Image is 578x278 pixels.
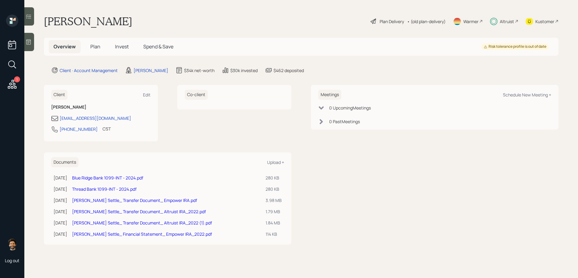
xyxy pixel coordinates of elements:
[72,220,212,226] a: [PERSON_NAME] Settle_ Transfer Document_ Altruist IRA_2022 (1).pdf
[503,92,551,98] div: Schedule New Meeting +
[103,126,111,132] div: CST
[230,67,258,74] div: $30k invested
[54,231,67,237] div: [DATE]
[72,186,137,192] a: Thread Bank 1099-INT - 2024.pdf
[72,209,206,214] a: [PERSON_NAME] Settle_ Transfer Document_ Altruist IRA_2022.pdf
[90,43,100,50] span: Plan
[72,175,143,181] a: Blue Ridge Bank 1099-INT - 2024.pdf
[484,44,546,49] div: Risk tolerance profile is out of date
[60,67,118,74] div: Client · Account Management
[267,159,284,165] div: Upload +
[185,90,208,100] h6: Co-client
[266,175,282,181] div: 280 KB
[51,90,68,100] h6: Client
[51,105,151,110] h6: [PERSON_NAME]
[54,197,67,203] div: [DATE]
[266,208,282,215] div: 1.79 MB
[54,208,67,215] div: [DATE]
[72,197,197,203] a: [PERSON_NAME] Settle_ Transfer Document_ Empower IRA.pdf
[380,18,404,25] div: Plan Delivery
[535,18,554,25] div: Kustomer
[500,18,514,25] div: Altruist
[463,18,479,25] div: Warmer
[329,118,360,125] div: 0 Past Meeting s
[44,15,132,28] h1: [PERSON_NAME]
[60,115,131,121] div: [EMAIL_ADDRESS][DOMAIN_NAME]
[143,92,151,98] div: Edit
[266,231,282,237] div: 114 KB
[143,43,173,50] span: Spend & Save
[54,175,67,181] div: [DATE]
[54,220,67,226] div: [DATE]
[60,126,98,132] div: [PHONE_NUMBER]
[134,67,168,74] div: [PERSON_NAME]
[329,105,371,111] div: 0 Upcoming Meeting s
[51,157,78,167] h6: Documents
[407,18,446,25] div: • (old plan-delivery)
[318,90,341,100] h6: Meetings
[5,258,19,263] div: Log out
[266,186,282,192] div: 280 KB
[266,220,282,226] div: 1.84 MB
[184,67,214,74] div: $34k net-worth
[54,43,76,50] span: Overview
[72,231,212,237] a: [PERSON_NAME] Settle_ Financial Statement_ Empower IRA_2022.pdf
[54,186,67,192] div: [DATE]
[266,197,282,203] div: 3.98 MB
[6,238,18,250] img: eric-schwartz-headshot.png
[115,43,129,50] span: Invest
[273,67,304,74] div: $462 deposited
[14,76,20,82] div: 1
